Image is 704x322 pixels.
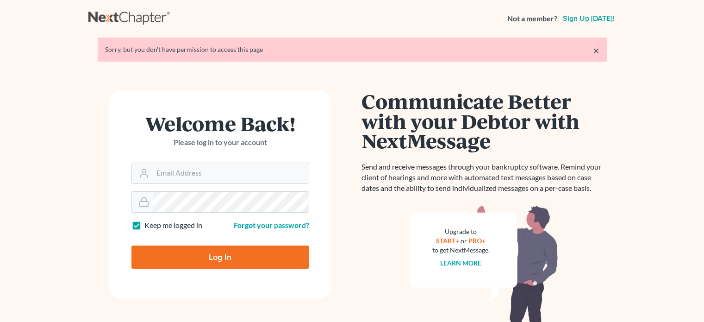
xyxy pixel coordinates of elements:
[131,114,309,133] h1: Welcome Back!
[432,227,490,236] div: Upgrade to
[361,91,607,151] h1: Communicate Better with your Debtor with NextMessage
[105,45,599,54] div: Sorry, but you don't have permission to access this page
[440,259,481,267] a: Learn more
[507,13,557,24] strong: Not a member?
[153,163,309,183] input: Email Address
[561,15,616,22] a: Sign up [DATE]!
[131,246,309,269] input: Log In
[436,237,459,245] a: START+
[461,237,467,245] span: or
[144,220,202,231] label: Keep me logged in
[234,221,309,229] a: Forgot your password?
[593,45,599,56] a: ×
[468,237,486,245] a: PRO+
[361,162,607,194] p: Send and receive messages through your bankruptcy software. Remind your client of hearings and mo...
[131,137,309,148] p: Please log in to your account
[432,246,490,255] div: to get NextMessage.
